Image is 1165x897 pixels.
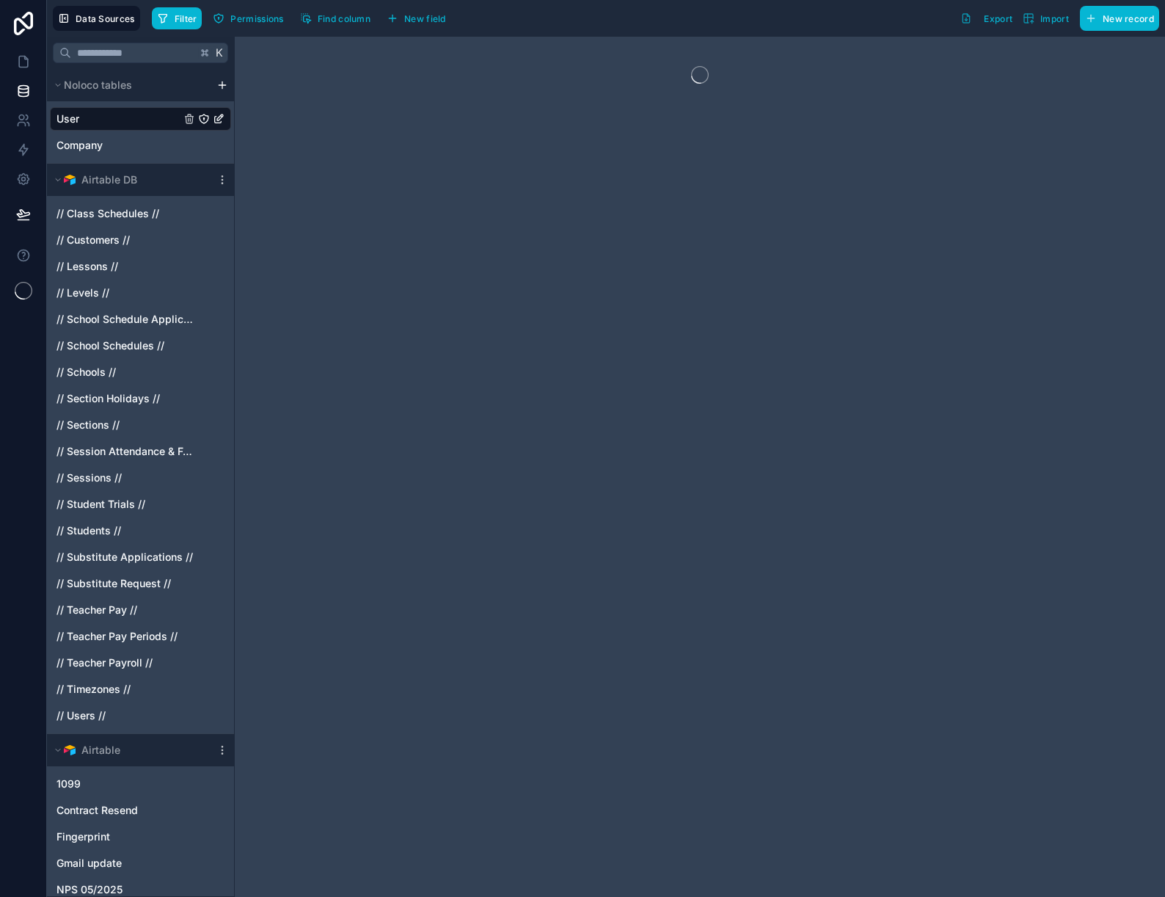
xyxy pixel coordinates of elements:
button: New field [381,7,451,29]
span: Find column [318,13,370,24]
button: Import [1018,6,1074,31]
button: Find column [295,7,376,29]
button: Filter [152,7,202,29]
span: Data Sources [76,13,135,24]
span: New record [1103,13,1154,24]
a: Permissions [208,7,294,29]
span: Import [1040,13,1069,24]
button: Export [955,6,1018,31]
span: Export [984,13,1012,24]
button: Permissions [208,7,288,29]
button: Data Sources [53,6,140,31]
span: New field [404,13,446,24]
button: New record [1080,6,1159,31]
a: New record [1074,6,1159,31]
span: Filter [175,13,197,24]
span: Permissions [230,13,283,24]
span: K [214,48,224,58]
